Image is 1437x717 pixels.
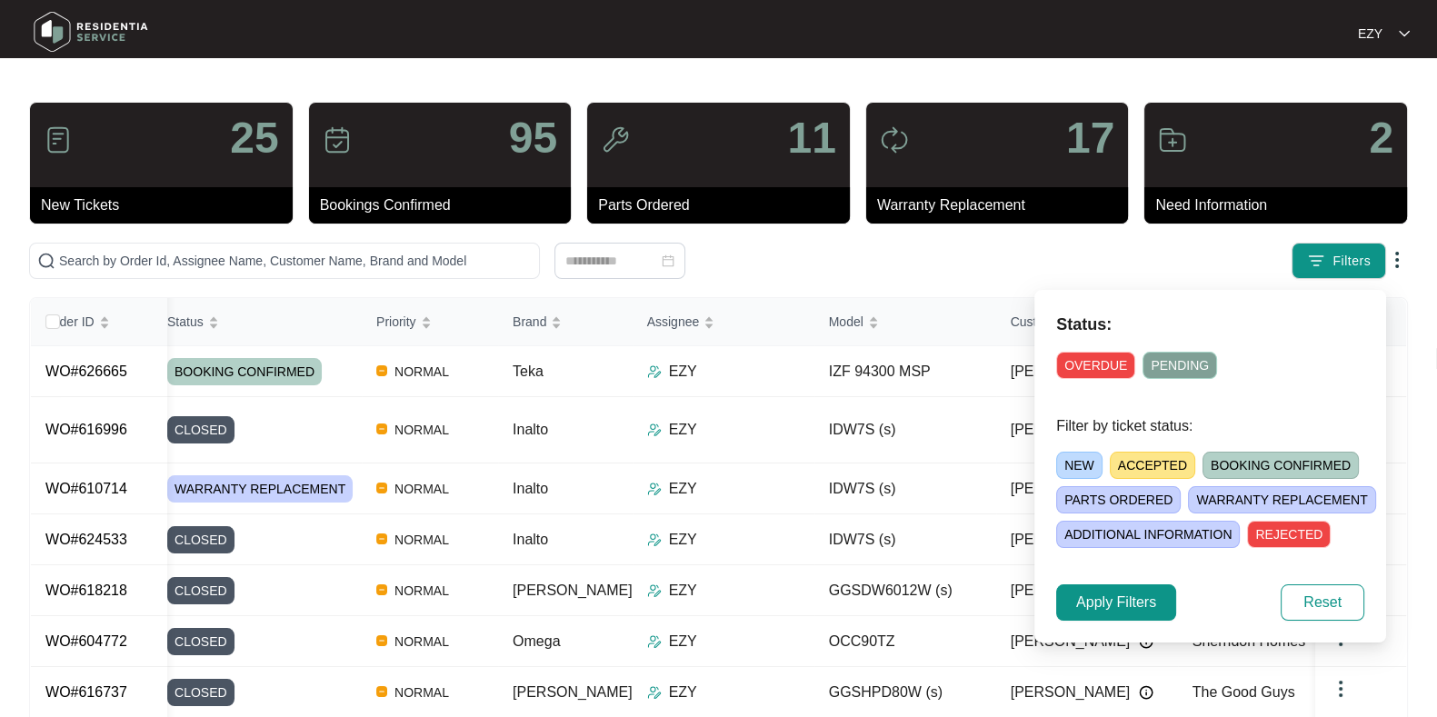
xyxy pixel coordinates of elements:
img: dropdown arrow [1386,249,1408,271]
p: New Tickets [41,194,293,216]
span: Inalto [513,481,548,496]
input: Search by Order Id, Assignee Name, Customer Name, Brand and Model [59,251,532,271]
span: NORMAL [387,529,456,551]
img: Vercel Logo [376,423,387,434]
span: [PERSON_NAME] [1011,361,1131,383]
img: Assigner Icon [647,634,662,649]
span: Teka [513,363,544,379]
th: Assignee [633,298,814,346]
button: Reset [1281,584,1364,621]
span: Assignee [647,312,700,332]
td: IDW7S (s) [814,397,996,463]
span: NORMAL [387,419,456,441]
img: residentia service logo [27,5,155,59]
span: [PERSON_NAME] [1011,580,1131,602]
p: 17 [1066,116,1114,160]
span: REJECTED [1247,521,1331,548]
img: search-icon [37,252,55,270]
span: Order ID [45,312,95,332]
img: Assigner Icon [647,583,662,598]
span: WARRANTY REPLACEMENT [1188,486,1375,513]
span: OVERDUE [1056,352,1135,379]
button: filter iconFilters [1292,243,1386,279]
p: Parts Ordered [598,194,850,216]
span: Customer Name [1011,312,1103,332]
img: icon [880,125,909,154]
img: Assigner Icon [647,533,662,547]
th: Order ID [31,298,167,346]
span: Model [829,312,863,332]
span: NORMAL [387,682,456,703]
th: Priority [362,298,498,346]
img: Vercel Logo [376,686,387,697]
span: [PERSON_NAME] [513,684,633,700]
span: WARRANTY REPLACEMENT [167,475,353,503]
span: Apply Filters [1076,592,1156,613]
img: dropdown arrow [1399,29,1410,38]
span: BOOKING CONFIRMED [167,358,322,385]
p: EZY [669,478,697,500]
img: Info icon [1139,685,1153,700]
span: [PERSON_NAME] [1011,682,1131,703]
p: EZY [669,419,697,441]
span: BOOKING CONFIRMED [1202,452,1359,479]
p: 25 [230,116,278,160]
th: Status [153,298,362,346]
img: Vercel Logo [376,365,387,376]
span: Inalto [513,532,548,547]
span: ACCEPTED [1110,452,1195,479]
td: GGSDW6012W (s) [814,565,996,616]
p: 95 [509,116,557,160]
span: NEW [1056,452,1103,479]
th: Customer Name [996,298,1178,346]
span: NORMAL [387,361,456,383]
span: CLOSED [167,577,235,604]
img: Vercel Logo [376,584,387,595]
p: Need Information [1155,194,1407,216]
img: Vercel Logo [376,533,387,544]
img: icon [1158,125,1187,154]
img: Assigner Icon [647,423,662,437]
span: NORMAL [387,478,456,500]
img: icon [44,125,73,154]
span: Priority [376,312,416,332]
span: [PERSON_NAME] [513,583,633,598]
td: OCC90TZ [814,616,996,667]
img: icon [601,125,630,154]
img: Assigner Icon [647,685,662,700]
a: WO#610714 [45,481,127,496]
span: PENDING [1143,352,1217,379]
span: NORMAL [387,580,456,602]
span: The Good Guys [1193,684,1295,700]
span: [PERSON_NAME] [1011,631,1131,652]
span: [PERSON_NAME] [1011,478,1131,500]
span: Inalto [513,422,548,437]
span: ADDITIONAL INFORMATION [1056,521,1240,548]
span: [PERSON_NAME]... [1011,529,1143,551]
a: WO#624533 [45,532,127,547]
a: WO#626665 [45,363,127,379]
td: IZF 94300 MSP [814,346,996,397]
span: Omega [513,633,560,649]
span: CLOSED [167,628,235,655]
span: Filters [1332,252,1371,271]
p: Filter by ticket status: [1056,415,1364,437]
span: [PERSON_NAME] [1011,419,1131,441]
img: icon [323,125,352,154]
span: Brand [513,312,546,332]
a: WO#616996 [45,422,127,437]
p: 11 [787,116,835,160]
span: CLOSED [167,679,235,706]
img: dropdown arrow [1330,678,1352,700]
p: EZY [669,529,697,551]
span: CLOSED [167,526,235,553]
span: Reset [1303,592,1342,613]
td: IDW7S (s) [814,514,996,565]
a: WO#604772 [45,633,127,649]
img: Assigner Icon [647,482,662,496]
p: EZY [669,631,697,652]
th: Brand [498,298,633,346]
p: 2 [1369,116,1393,160]
p: EZY [669,361,697,383]
a: WO#616737 [45,684,127,700]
